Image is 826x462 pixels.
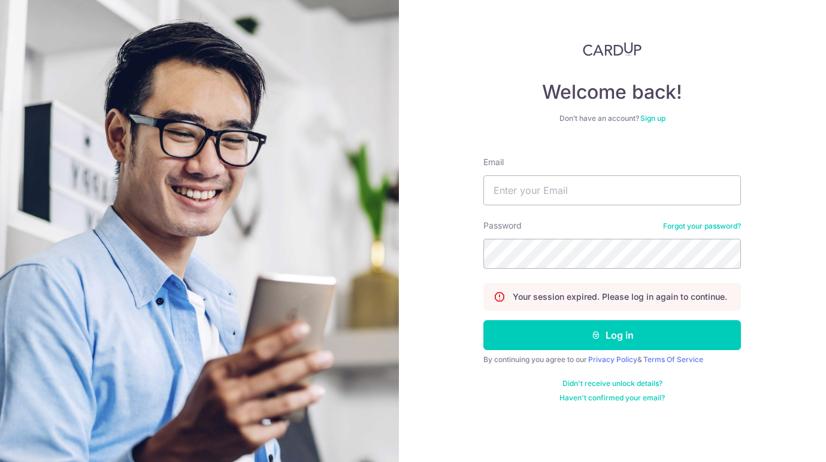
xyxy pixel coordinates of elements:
[559,393,665,403] a: Haven't confirmed your email?
[640,114,665,123] a: Sign up
[643,355,703,364] a: Terms Of Service
[483,220,522,232] label: Password
[483,320,741,350] button: Log in
[483,156,504,168] label: Email
[483,355,741,364] div: By continuing you agree to our &
[483,114,741,123] div: Don’t have an account?
[483,175,741,205] input: Enter your Email
[663,221,741,231] a: Forgot your password?
[583,42,642,56] img: CardUp Logo
[588,355,637,364] a: Privacy Policy
[513,291,727,303] p: Your session expired. Please log in again to continue.
[483,80,741,104] h4: Welcome back!
[562,379,662,388] a: Didn't receive unlock details?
